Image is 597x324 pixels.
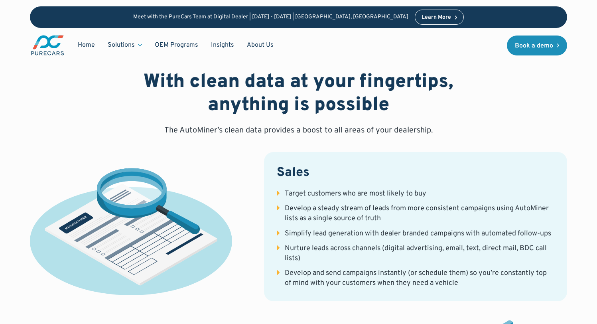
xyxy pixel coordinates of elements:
div: Solutions [108,41,135,49]
div: Nurture leads across channels (digital advertising, email, text, direct mail, BDC call lists) [285,243,554,263]
p: The AutoMiner’s clean data provides a boost to all areas of your dealership. [164,125,433,136]
h2: With clean data at your fingertips, anything is possible [133,71,465,117]
div: Target customers who are most likely to buy [285,189,426,199]
a: About Us [240,38,280,53]
img: vehicle assessment illustration [30,158,232,295]
div: Develop and send campaigns instantly (or schedule them) so you’re constantly top of mind with you... [285,268,554,288]
a: Home [71,38,101,53]
div: Book a demo [515,43,553,49]
div: Learn More [422,15,451,20]
div: Simplify lead generation with dealer branded campaigns with automated follow-ups [285,229,551,239]
p: Meet with the PureCars Team at Digital Dealer | [DATE] - [DATE] | [GEOGRAPHIC_DATA], [GEOGRAPHIC_... [133,14,408,21]
h3: Sales [277,165,554,182]
a: Insights [205,38,240,53]
div: Develop a steady stream of leads from more consistent campaigns using AutoMiner lists as a single... [285,203,554,223]
a: main [30,34,65,56]
div: OUR IMPACT [284,56,326,63]
img: purecars logo [30,34,65,56]
a: Learn More [415,10,464,25]
a: OEM Programs [148,38,205,53]
div: Solutions [101,38,148,53]
a: Book a demo [507,36,567,55]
